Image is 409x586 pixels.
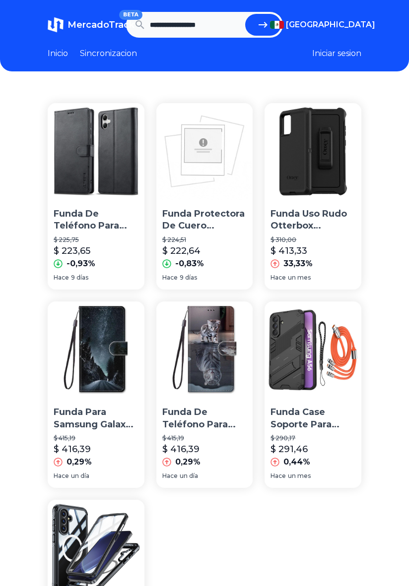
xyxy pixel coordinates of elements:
p: Funda De Teléfono Para Samsung Galaxy A16 A26 A36 A56 5g [162,406,247,431]
span: Hace [54,274,69,282]
a: Funda De Teléfono Para Samsung Galaxy A16 A06 A36 5g A56 A55Funda De Teléfono Para Samsung Galaxy... [48,103,144,290]
span: Hace [271,274,286,282]
p: 33,33% [283,258,313,270]
a: Funda Protectora De Cuero Anticaída Para Samsung Galaxy A56Funda Protectora De Cuero Anticaída Pa... [156,103,253,290]
span: un mes [288,472,311,480]
span: Hace [54,472,69,480]
img: Mexico [270,21,284,29]
p: Funda Protectora De Cuero Anticaída Para Samsung Galaxy A56 [162,208,247,233]
img: Funda De Teléfono Para Samsung Galaxy A16 A06 A36 5g A56 A55 [48,103,144,200]
a: Funda Case Soporte Para Samsung Galaxy A56 5g + Cable DatosFunda Case Soporte Para Samsung Galaxy... [265,301,361,488]
span: BETA [119,10,142,20]
p: Funda Case Soporte Para Samsung Galaxy A56 5g + Cable Datos [271,406,355,431]
img: Funda Case Soporte Para Samsung Galaxy A56 5g + Cable Datos [265,301,361,398]
p: 0,29% [175,456,201,468]
span: un día [71,472,89,480]
span: [GEOGRAPHIC_DATA] [286,19,375,31]
a: Funda Para Samsung Galaxy A16 5g Para Samsung 16 A26 A36 A56Funda Para Samsung Galaxy A16 5g Para... [48,301,144,488]
p: -0,93% [67,258,95,270]
p: $ 416,39 [54,442,91,456]
img: Funda Para Samsung Galaxy A16 5g Para Samsung 16 A26 A36 A56 [48,301,144,398]
img: Funda Protectora De Cuero Anticaída Para Samsung Galaxy A56 [156,103,253,200]
span: Hace [162,472,178,480]
a: Funda Uso Rudo Otterbox Defender Para Samsung Galaxy A56 5gFunda Uso Rudo Otterbox Defender Para ... [265,103,361,290]
p: $ 416,39 [162,442,200,456]
a: Funda De Teléfono Para Samsung Galaxy A16 A26 A36 A56 5gFunda De Teléfono Para Samsung Galaxy A16... [156,301,253,488]
button: [GEOGRAPHIC_DATA] [270,19,361,31]
span: Hace [271,472,286,480]
p: 0,44% [283,456,310,468]
p: 0,29% [67,456,92,468]
p: $ 413,33 [271,244,307,258]
p: $ 310,00 [271,236,355,244]
span: un mes [288,274,311,282]
p: -0,83% [175,258,204,270]
p: $ 290,17 [271,434,355,442]
img: MercadoTrack [48,17,64,33]
a: MercadoTrackBETA [48,17,126,33]
p: Funda De Teléfono Para Samsung Galaxy A16 A06 A36 5g A56 A55 [54,208,138,233]
p: $ 291,46 [271,442,308,456]
p: Funda Uso Rudo Otterbox Defender Para Samsung Galaxy A56 5g [271,208,355,233]
span: 9 días [180,274,197,282]
a: Sincronizacion [80,48,137,59]
p: $ 415,19 [54,434,138,442]
p: $ 224,51 [162,236,247,244]
p: $ 225,75 [54,236,138,244]
span: un día [180,472,198,480]
img: Funda De Teléfono Para Samsung Galaxy A16 A26 A36 A56 5g [156,301,253,398]
p: $ 415,19 [162,434,247,442]
p: Funda Para Samsung Galaxy A16 5g Para Samsung 16 A26 A36 A56 [54,406,138,431]
span: Hace [162,274,178,282]
button: Iniciar sesion [312,48,361,59]
span: 9 días [71,274,88,282]
p: $ 222,64 [162,244,201,258]
span: MercadoTrack [68,19,135,30]
a: Inicio [48,48,68,59]
p: $ 223,65 [54,244,90,258]
img: Funda Uso Rudo Otterbox Defender Para Samsung Galaxy A56 5g [265,103,361,200]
